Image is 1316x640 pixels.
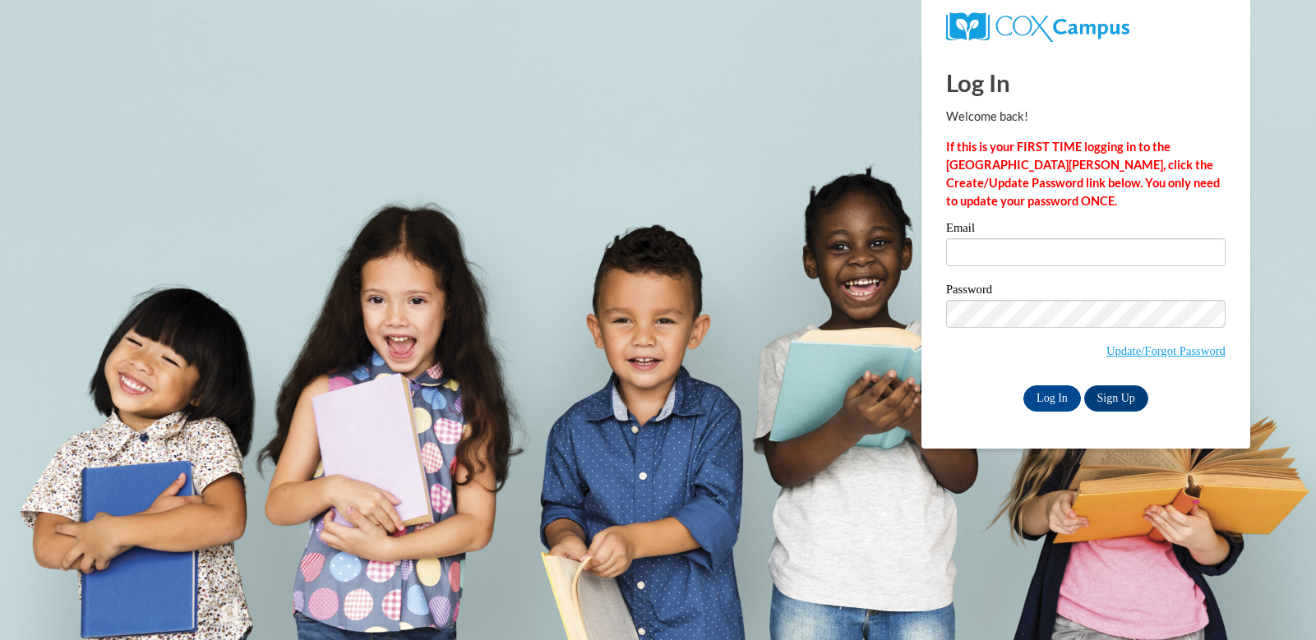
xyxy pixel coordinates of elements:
label: Password [946,283,1226,300]
a: Sign Up [1084,385,1148,412]
a: COX Campus [946,19,1129,33]
label: Email [946,222,1226,238]
a: Update/Forgot Password [1106,344,1226,357]
h1: Log In [946,66,1226,99]
img: COX Campus [946,12,1129,42]
p: Welcome back! [946,108,1226,126]
input: Log In [1023,385,1081,412]
strong: If this is your FIRST TIME logging in to the [GEOGRAPHIC_DATA][PERSON_NAME], click the Create/Upd... [946,140,1220,208]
